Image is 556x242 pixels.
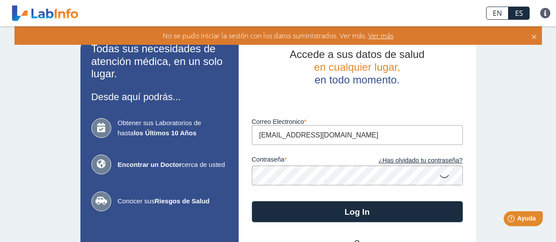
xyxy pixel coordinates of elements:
iframe: Help widget launcher [478,208,546,232]
b: Encontrar un Doctor [118,161,182,168]
h3: Desde aquí podrás... [91,91,228,102]
span: en todo momento. [315,74,400,86]
span: Accede a sus datos de salud [290,48,425,60]
span: Ver más [367,31,393,40]
a: ¿Has olvidado tu contraseña? [357,156,463,166]
span: Conocer sus [118,196,228,206]
a: EN [486,7,509,20]
b: los Últimos 10 Años [134,129,196,137]
label: Correo Electronico [252,118,463,125]
span: Obtener sus Laboratorios de hasta [118,118,228,138]
a: ES [509,7,530,20]
span: cerca de usted [118,160,228,170]
span: No se pudo iniciar la sesión con los datos suministrados. Ver más. [163,31,367,40]
button: Log In [252,201,463,222]
span: en cualquier lugar, [314,61,400,73]
label: contraseña [252,156,357,166]
b: Riesgos de Salud [155,197,210,205]
h2: Todas sus necesidades de atención médica, en un solo lugar. [91,43,228,80]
